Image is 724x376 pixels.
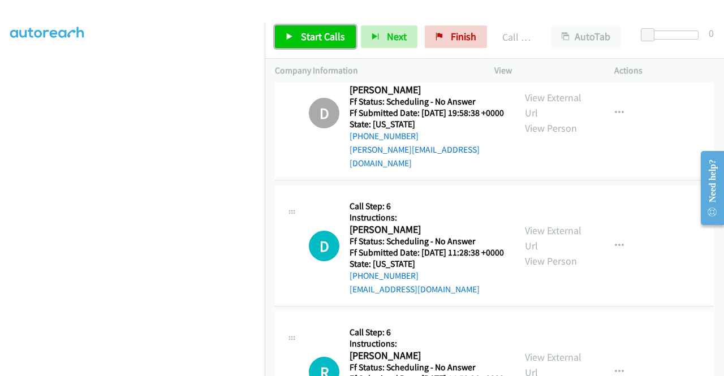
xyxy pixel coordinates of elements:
[309,231,339,261] h1: D
[350,349,504,362] h2: [PERSON_NAME]
[350,236,504,247] h5: Ff Status: Scheduling - No Answer
[301,30,345,43] span: Start Calls
[350,144,480,168] a: [PERSON_NAME][EMAIL_ADDRESS][DOMAIN_NAME]
[350,338,504,349] h5: Instructions:
[275,25,356,48] a: Start Calls
[350,201,504,212] h5: Call Step: 6
[350,84,505,97] h2: [PERSON_NAME]
[350,96,505,107] h5: Ff Status: Scheduling - No Answer
[551,25,621,48] button: AutoTab
[525,91,581,119] a: View External Url
[525,224,581,252] a: View External Url
[692,143,724,233] iframe: Resource Center
[309,98,339,128] div: The call has been skipped
[709,25,714,41] div: 0
[350,327,504,338] h5: Call Step: 6
[350,270,419,281] a: [PHONE_NUMBER]
[309,231,339,261] div: The call is yet to be attempted
[502,29,531,45] p: Call Completed
[350,119,505,130] h5: State: [US_STATE]
[275,64,474,77] p: Company Information
[309,98,339,128] h1: D
[451,30,476,43] span: Finish
[425,25,487,48] a: Finish
[525,122,577,135] a: View Person
[361,25,417,48] button: Next
[350,362,504,373] h5: Ff Status: Scheduling - No Answer
[350,131,419,141] a: [PHONE_NUMBER]
[350,258,504,270] h5: State: [US_STATE]
[350,107,505,119] h5: Ff Submitted Date: [DATE] 19:58:38 +0000
[350,212,504,223] h5: Instructions:
[350,284,480,295] a: [EMAIL_ADDRESS][DOMAIN_NAME]
[494,64,594,77] p: View
[350,223,504,236] h2: [PERSON_NAME]
[525,254,577,267] a: View Person
[614,64,714,77] p: Actions
[647,31,699,40] div: Delay between calls (in seconds)
[387,30,407,43] span: Next
[350,247,504,258] h5: Ff Submitted Date: [DATE] 11:28:38 +0000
